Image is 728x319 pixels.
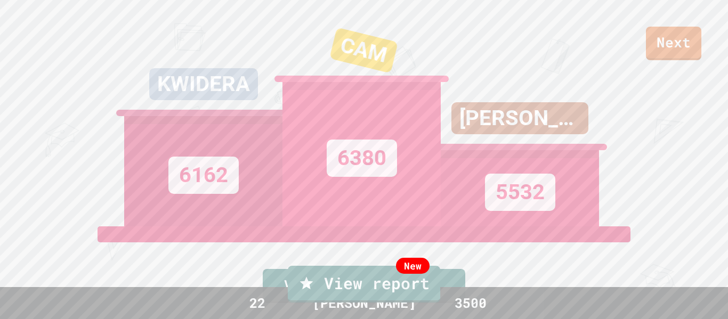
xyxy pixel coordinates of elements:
div: 5532 [485,174,555,211]
a: View report [288,266,440,302]
div: New [396,258,430,274]
div: [PERSON_NAME] [451,102,588,134]
a: Next [646,27,701,60]
div: KWIDERA [149,68,258,100]
div: 6162 [168,157,239,194]
div: 6380 [327,140,397,177]
div: CAM [329,27,398,73]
